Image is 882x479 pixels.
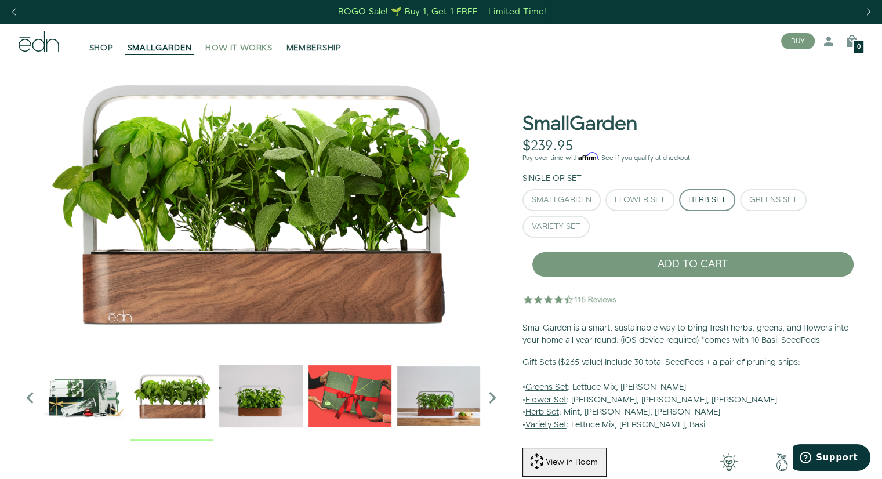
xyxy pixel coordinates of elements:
u: Greens Set [525,382,568,393]
button: ADD TO CART [532,252,854,277]
div: View in Room [545,456,599,468]
a: BOGO Sale! 🌱 Buy 1, Get 1 FREE – Limited Time! [337,3,547,21]
div: $239.95 [522,138,573,155]
div: 4 / 6 [397,354,480,440]
img: Official-EDN-SMALLGARDEN-HERB-HERO-SLV-2000px_1024x.png [130,354,213,437]
div: Greens Set [749,196,797,204]
span: Affirm [579,153,598,161]
iframe: Opens a widget where you can find more information [793,444,870,473]
img: edn-holiday-value-herbs-1-square_1000x.png [42,354,125,437]
div: 2 / 6 [219,354,302,440]
img: EMAILS_-_Holiday_21_PT1_28_9986b34a-7908-4121-b1c1-9595d1e43abe_1024x.png [308,354,391,437]
u: Variety Set [525,419,567,431]
span: MEMBERSHIP [286,42,342,54]
p: • : Lettuce Mix, [PERSON_NAME] • : [PERSON_NAME], [PERSON_NAME], [PERSON_NAME] • : Mint, [PERSON_... [522,357,863,432]
button: BUY [781,33,815,49]
i: Next slide [481,386,504,409]
a: SMALLGARDEN [121,28,199,54]
button: View in Room [522,448,607,477]
button: SmallGarden [522,189,601,211]
a: MEMBERSHIP [280,28,349,54]
div: 3 / 6 [308,354,391,440]
img: green-earth.png [756,453,809,471]
b: Gift Sets ($265 value) Include 30 total SeedPods + a pair of pruning snips: [522,357,800,368]
div: Flower Set [615,196,665,204]
label: Single or Set [522,173,582,184]
div: Herb Set [688,196,726,204]
button: Greens Set [740,189,807,211]
button: Herb Set [679,189,735,211]
h1: SmallGarden [522,114,637,135]
a: SHOP [82,28,121,54]
img: Official-EDN-SMALLGARDEN-HERB-HERO-SLV-2000px_4096x.png [19,59,503,349]
p: SmallGarden is a smart, sustainable way to bring fresh herbs, greens, and flowers into your home ... [522,322,863,347]
button: Flower Set [605,189,674,211]
a: HOW IT WORKS [198,28,279,54]
span: 0 [857,44,861,50]
button: Variety Set [522,216,590,238]
u: Flower Set [525,394,567,406]
div: BOGO Sale! 🌱 Buy 1, Get 1 FREE – Limited Time! [338,6,546,18]
img: 4.5 star rating [522,288,618,311]
span: SMALLGARDEN [128,42,192,54]
i: Previous slide [19,386,42,409]
div: 1 / 6 [19,59,503,349]
img: edn-smallgarden-mixed-herbs-table-product-2000px_1024x.jpg [397,354,480,437]
p: Pay over time with . See if you qualify at checkout. [522,153,863,164]
div: 1 / 6 [130,354,213,440]
div: Variety Set [532,223,580,231]
span: SHOP [89,42,114,54]
u: Herb Set [525,407,559,418]
img: edn-trim-basil.2021-09-07_14_55_24_1024x.gif [219,354,302,437]
span: HOW IT WORKS [205,42,272,54]
div: SmallGarden [532,196,591,204]
img: 001-light-bulb.png [702,453,756,471]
